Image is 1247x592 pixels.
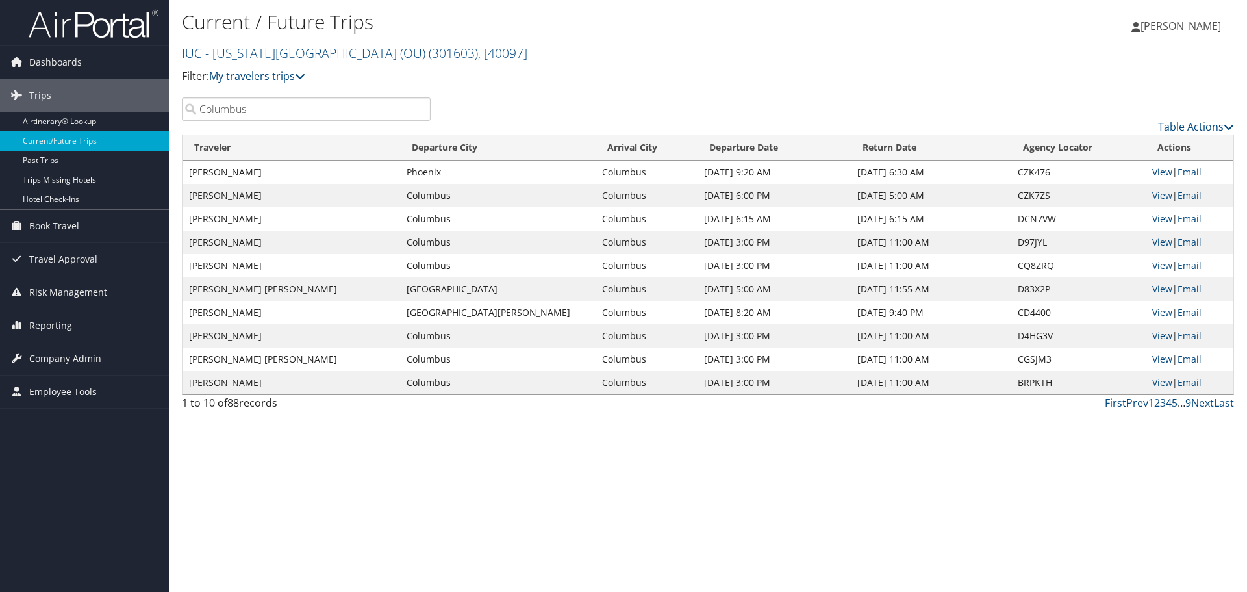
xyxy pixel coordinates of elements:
td: [DATE] 5:00 AM [851,184,1012,207]
td: [PERSON_NAME] [183,301,400,324]
a: View [1152,236,1172,248]
td: [DATE] 9:40 PM [851,301,1012,324]
td: Columbus [596,301,698,324]
a: 5 [1172,396,1178,410]
td: [DATE] 11:00 AM [851,231,1012,254]
a: Prev [1126,396,1148,410]
td: | [1146,161,1233,184]
td: [DATE] 9:20 AM [698,161,851,184]
td: [PERSON_NAME] [PERSON_NAME] [183,277,400,301]
th: Actions [1146,135,1233,161]
td: [PERSON_NAME] [183,324,400,348]
td: | [1146,231,1233,254]
td: | [1146,184,1233,207]
span: Travel Approval [29,243,97,276]
th: Agency Locator: activate to sort column ascending [1011,135,1146,161]
td: [PERSON_NAME] [183,207,400,231]
span: ( 301603 ) [429,44,478,62]
td: Columbus [596,207,698,231]
td: Columbus [400,324,596,348]
span: Employee Tools [29,376,97,408]
span: Reporting [29,309,72,342]
td: Phoenix [400,161,596,184]
a: Email [1178,329,1202,342]
td: [DATE] 11:00 AM [851,324,1012,348]
a: 2 [1154,396,1160,410]
td: [DATE] 11:00 AM [851,348,1012,371]
a: Email [1178,353,1202,365]
span: [PERSON_NAME] [1140,19,1221,33]
td: | [1146,324,1233,348]
td: Columbus [400,184,596,207]
a: Email [1178,376,1202,389]
td: DCN7VW [1011,207,1146,231]
td: Columbus [596,184,698,207]
td: Columbus [596,371,698,394]
td: [DATE] 3:00 PM [698,254,851,277]
th: Return Date: activate to sort column ascending [851,135,1012,161]
a: Email [1178,259,1202,272]
td: [PERSON_NAME] [183,161,400,184]
td: Columbus [400,371,596,394]
a: 3 [1160,396,1166,410]
td: [DATE] 11:00 AM [851,254,1012,277]
td: [DATE] 6:15 AM [698,207,851,231]
a: Email [1178,283,1202,295]
a: View [1152,166,1172,178]
a: My travelers trips [209,69,305,83]
td: [DATE] 6:00 PM [698,184,851,207]
a: Email [1178,212,1202,225]
td: CGSJM3 [1011,348,1146,371]
a: View [1152,353,1172,365]
span: 88 [227,396,239,410]
a: Last [1214,396,1234,410]
td: [PERSON_NAME] [183,231,400,254]
td: [PERSON_NAME] [PERSON_NAME] [183,348,400,371]
th: Arrival City: activate to sort column ascending [596,135,698,161]
td: [DATE] 3:00 PM [698,348,851,371]
a: View [1152,329,1172,342]
td: Columbus [596,254,698,277]
td: CD4400 [1011,301,1146,324]
span: … [1178,396,1185,410]
td: [PERSON_NAME] [183,184,400,207]
a: Email [1178,236,1202,248]
td: BRPKTH [1011,371,1146,394]
td: CZK476 [1011,161,1146,184]
td: [DATE] 11:00 AM [851,371,1012,394]
td: | [1146,348,1233,371]
a: Email [1178,189,1202,201]
a: 4 [1166,396,1172,410]
td: Columbus [596,348,698,371]
td: D97JYL [1011,231,1146,254]
td: | [1146,254,1233,277]
td: D4HG3V [1011,324,1146,348]
th: Traveler: activate to sort column ascending [183,135,400,161]
a: View [1152,306,1172,318]
p: Filter: [182,68,883,85]
td: [DATE] 5:00 AM [698,277,851,301]
td: Columbus [596,324,698,348]
img: airportal-logo.png [29,8,158,39]
td: Columbus [596,231,698,254]
td: CZK7ZS [1011,184,1146,207]
a: IUC - [US_STATE][GEOGRAPHIC_DATA] (OU) [182,44,527,62]
td: CQ8ZRQ [1011,254,1146,277]
a: View [1152,189,1172,201]
td: | [1146,277,1233,301]
a: Email [1178,306,1202,318]
a: 9 [1185,396,1191,410]
td: [DATE] 3:00 PM [698,231,851,254]
a: Email [1178,166,1202,178]
td: [DATE] 3:00 PM [698,371,851,394]
span: , [ 40097 ] [478,44,527,62]
td: [GEOGRAPHIC_DATA] [400,277,596,301]
h1: Current / Future Trips [182,8,883,36]
td: Columbus [400,348,596,371]
span: Company Admin [29,342,101,375]
td: [DATE] 8:20 AM [698,301,851,324]
span: Book Travel [29,210,79,242]
td: Columbus [400,254,596,277]
a: First [1105,396,1126,410]
a: [PERSON_NAME] [1131,6,1234,45]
